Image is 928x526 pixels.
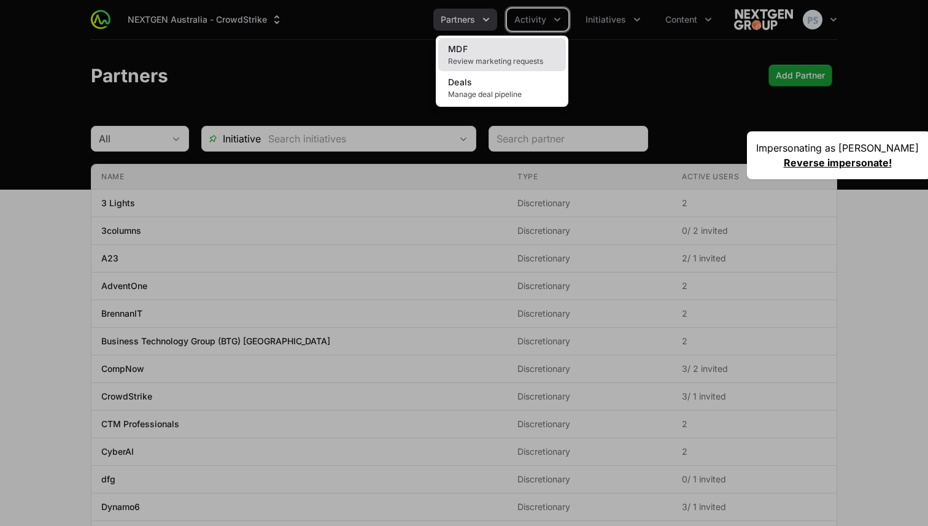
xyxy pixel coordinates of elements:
[448,44,468,54] span: MDF
[448,77,473,87] span: Deals
[507,9,568,31] div: Activity menu
[448,56,556,66] span: Review marketing requests
[448,90,556,99] span: Manage deal pipeline
[756,141,919,155] p: Impersonating as [PERSON_NAME]
[438,71,566,104] a: DealsManage deal pipeline
[438,38,566,71] a: MDFReview marketing requests
[110,9,719,31] div: Main navigation
[784,157,892,169] a: Reverse impersonate!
